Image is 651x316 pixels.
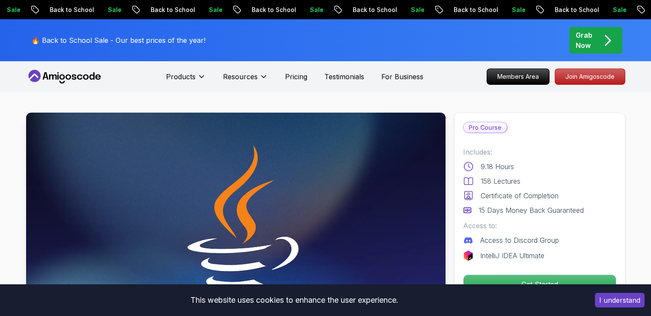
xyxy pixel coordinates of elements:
p: Certificate of Completion [481,191,559,201]
p: Get Started [464,275,616,294]
p: Resources [223,72,258,82]
a: Join Amigoscode [555,69,625,85]
p: Sale [99,6,126,14]
p: Back to School [546,6,604,14]
p: Products [166,72,196,82]
a: Testimonials [324,72,364,82]
p: 15 Days Money Back Guaranteed [479,205,584,215]
p: Grab Now [576,30,592,51]
p: Back to School [41,6,99,14]
p: Access to: [463,221,616,231]
p: Join Amigoscode [555,69,625,84]
button: Get Started [463,274,616,294]
p: Sale [402,6,429,14]
p: Sale [604,6,631,14]
button: Resources [223,72,268,89]
div: This website uses cookies to enhance the user experience. [6,291,582,310]
p: Members Area [487,69,549,84]
button: Products [166,72,206,89]
p: Sale [503,6,530,14]
p: Back to School [142,6,200,14]
button: Accept cookies [595,293,645,307]
p: Access to Discord Group [480,235,559,245]
a: For Business [381,72,423,82]
p: Sale [301,6,328,14]
p: 158 Lectures [481,176,520,186]
p: Back to School [243,6,301,14]
img: jetbrains logo [463,250,473,261]
a: Pricing [285,72,307,82]
p: Pro Course [464,122,507,133]
a: Members Area [487,69,550,85]
p: Sale [200,6,227,14]
p: Includes: [463,147,616,157]
p: 9.18 Hours [481,161,514,172]
p: IntelliJ IDEA Ultimate [480,250,544,261]
p: Back to School [445,6,503,14]
p: 🔥 Back to School Sale - Our best prices of the year! [31,35,205,45]
p: Back to School [344,6,402,14]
